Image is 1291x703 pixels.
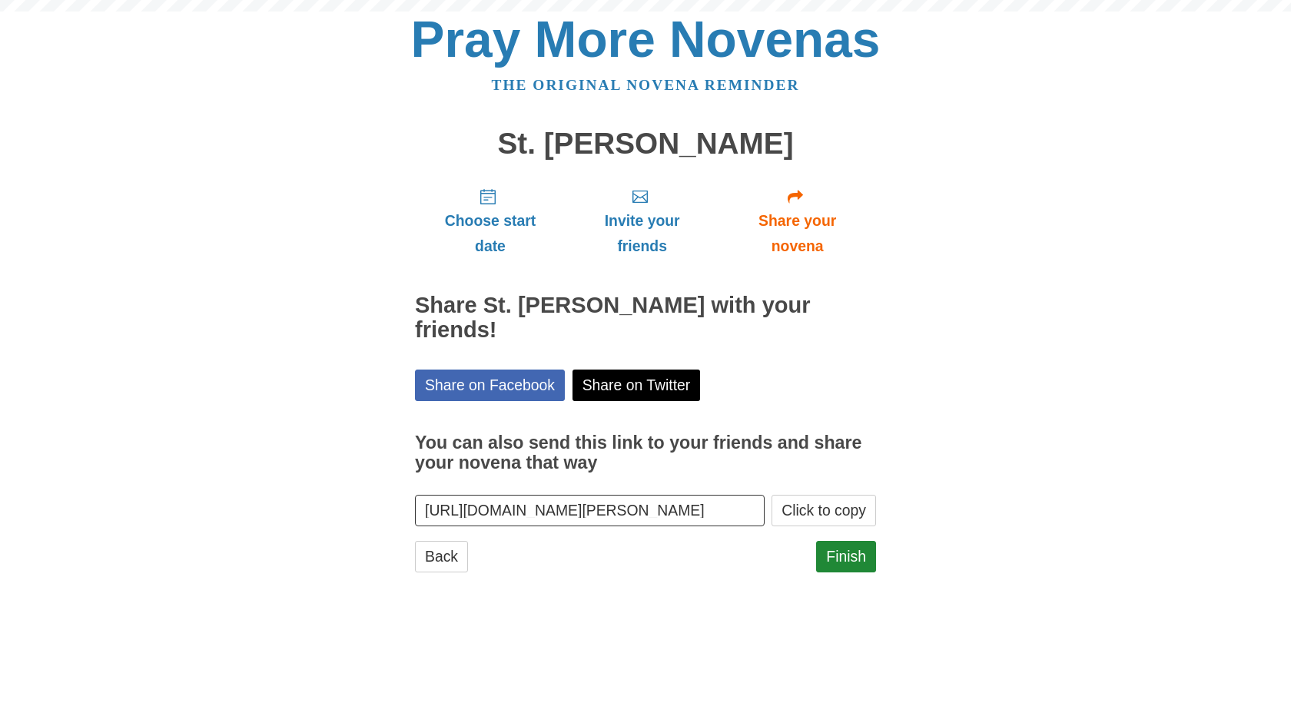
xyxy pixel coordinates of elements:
a: Share on Twitter [572,370,701,401]
span: Invite your friends [581,208,703,259]
a: Finish [816,541,876,572]
h1: St. [PERSON_NAME] [415,128,876,161]
a: Share your novena [719,175,876,267]
button: Click to copy [772,495,876,526]
span: Share your novena [734,208,861,259]
h3: You can also send this link to your friends and share your novena that way [415,433,876,473]
a: Back [415,541,468,572]
a: The original novena reminder [492,77,800,93]
h2: Share St. [PERSON_NAME] with your friends! [415,293,876,343]
a: Choose start date [415,175,566,267]
a: Share on Facebook [415,370,565,401]
span: Choose start date [430,208,550,259]
a: Invite your friends [566,175,719,267]
a: Pray More Novenas [411,11,881,68]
